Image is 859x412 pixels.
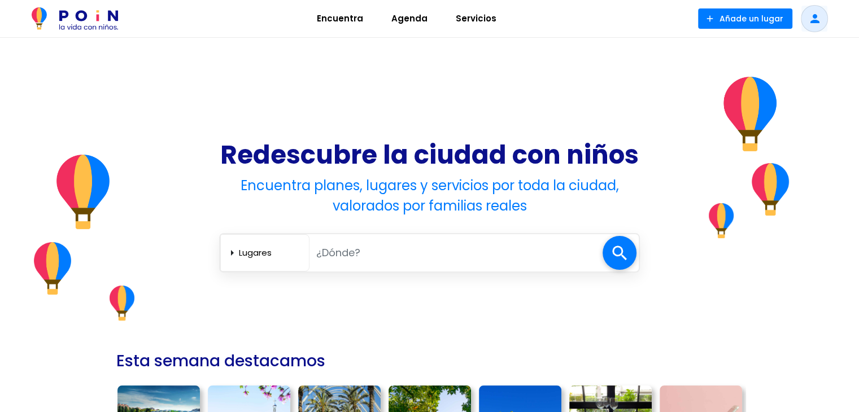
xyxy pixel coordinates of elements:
[377,5,442,32] a: Agenda
[219,139,640,171] h1: Redescubre la ciudad con niños
[303,5,377,32] a: Encuentra
[219,176,640,216] h4: Encuentra planes, lugares y servicios por toda la ciudad, valorados por familias reales
[386,10,433,28] span: Agenda
[698,8,792,29] button: Añade un lugar
[32,7,118,30] img: POiN
[116,347,325,375] h2: Esta semana destacamos
[312,10,368,28] span: Encuentra
[239,243,304,262] select: arrow_right
[225,246,239,260] span: arrow_right
[442,5,511,32] a: Servicios
[451,10,502,28] span: Servicios
[309,241,603,264] input: ¿Dónde?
